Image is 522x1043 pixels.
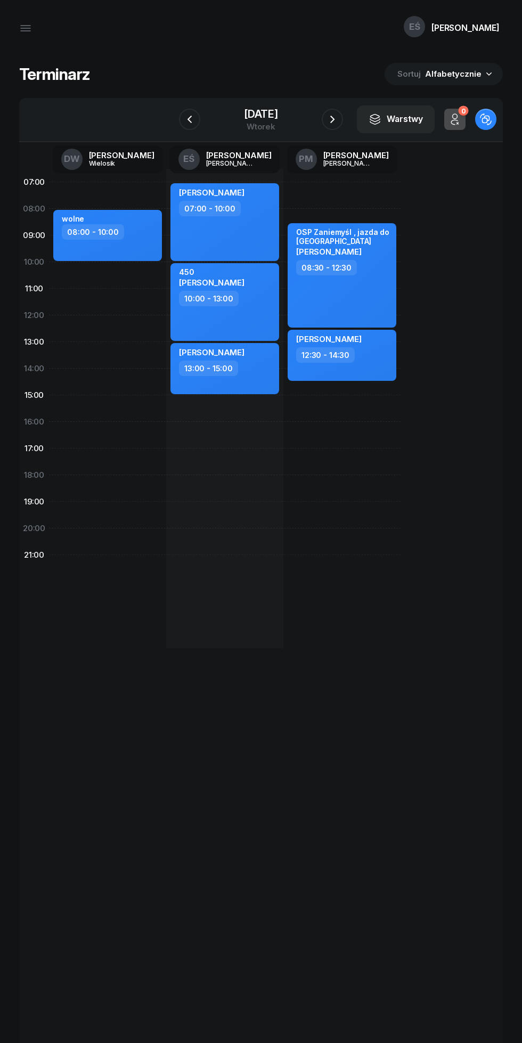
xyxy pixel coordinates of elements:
[357,105,435,133] button: Warstwy
[244,123,278,131] div: wtorek
[89,151,154,159] div: [PERSON_NAME]
[431,23,500,32] div: [PERSON_NAME]
[19,382,49,409] div: 15:00
[19,355,49,382] div: 14:00
[19,542,49,568] div: 21:00
[183,154,194,164] span: EŚ
[179,267,244,276] div: 450
[179,347,244,357] span: [PERSON_NAME]
[296,347,355,363] div: 12:30 - 14:30
[323,151,389,159] div: [PERSON_NAME]
[296,260,357,275] div: 08:30 - 12:30
[323,160,374,167] div: [PERSON_NAME]
[206,160,257,167] div: [PERSON_NAME]
[53,145,163,173] a: DW[PERSON_NAME]Wielosik
[19,409,49,435] div: 16:00
[19,195,49,222] div: 08:00
[19,329,49,355] div: 13:00
[299,154,313,164] span: PM
[296,247,362,257] span: [PERSON_NAME]
[287,145,397,173] a: PM[PERSON_NAME][PERSON_NAME]
[19,302,49,329] div: 12:00
[19,488,49,515] div: 19:00
[19,222,49,249] div: 09:00
[64,154,80,164] span: DW
[170,145,280,173] a: EŚ[PERSON_NAME][PERSON_NAME]
[409,22,420,31] span: EŚ
[19,64,90,84] h1: Terminarz
[206,151,272,159] div: [PERSON_NAME]
[244,109,278,119] div: [DATE]
[179,201,241,216] div: 07:00 - 10:00
[19,249,49,275] div: 10:00
[19,435,49,462] div: 17:00
[425,69,482,79] span: Alfabetycznie
[19,169,49,195] div: 07:00
[19,462,49,488] div: 18:00
[385,63,503,85] button: Sortuj Alfabetycznie
[89,160,140,167] div: Wielosik
[19,515,49,542] div: 20:00
[19,275,49,302] div: 11:00
[296,227,390,246] div: OSP Zaniemyśl , jazda do [GEOGRAPHIC_DATA]
[62,224,124,240] div: 08:00 - 10:00
[62,214,84,223] div: wolne
[458,106,468,116] div: 0
[179,188,244,198] span: [PERSON_NAME]
[369,112,423,126] div: Warstwy
[179,361,238,376] div: 13:00 - 15:00
[179,291,239,306] div: 10:00 - 13:00
[179,278,244,288] span: [PERSON_NAME]
[296,334,362,344] span: [PERSON_NAME]
[397,67,423,81] span: Sortuj
[444,109,466,130] button: 0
